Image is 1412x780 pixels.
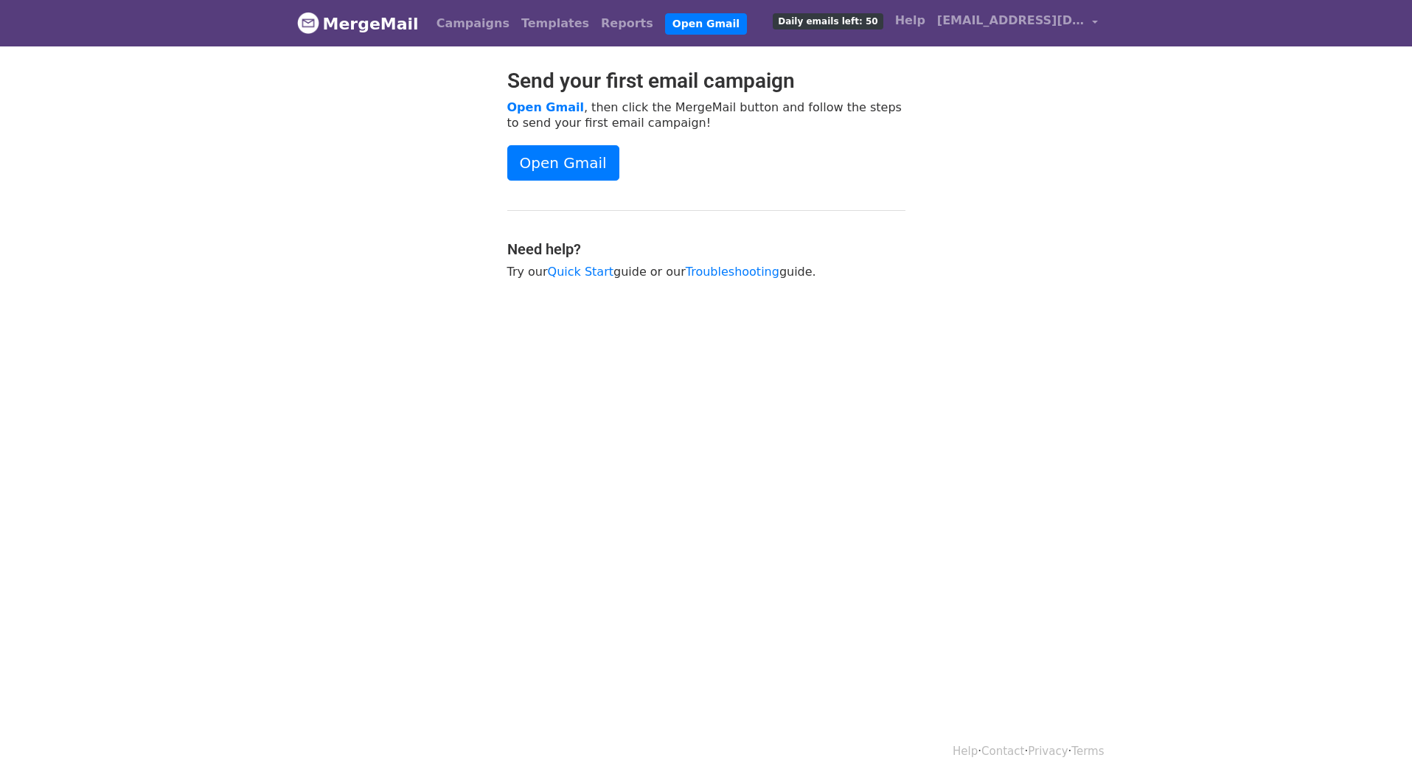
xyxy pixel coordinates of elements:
a: Daily emails left: 50 [767,6,888,35]
a: [EMAIL_ADDRESS][DOMAIN_NAME] [931,6,1104,41]
a: Troubleshooting [686,265,779,279]
img: MergeMail logo [297,12,319,34]
span: Daily emails left: 50 [773,13,883,29]
a: Open Gmail [665,13,747,35]
a: Reports [595,9,659,38]
span: [EMAIL_ADDRESS][DOMAIN_NAME] [937,12,1085,29]
p: , then click the MergeMail button and follow the steps to send your first email campaign! [507,100,905,130]
a: Contact [981,745,1024,758]
a: Templates [515,9,595,38]
a: Help [953,745,978,758]
a: MergeMail [297,8,419,39]
a: Help [889,6,931,35]
h2: Send your first email campaign [507,69,905,94]
a: Open Gmail [507,100,584,114]
a: Campaigns [431,9,515,38]
a: Terms [1071,745,1104,758]
a: Open Gmail [507,145,619,181]
p: Try our guide or our guide. [507,264,905,279]
a: Quick Start [548,265,613,279]
a: Privacy [1028,745,1068,758]
h4: Need help? [507,240,905,258]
